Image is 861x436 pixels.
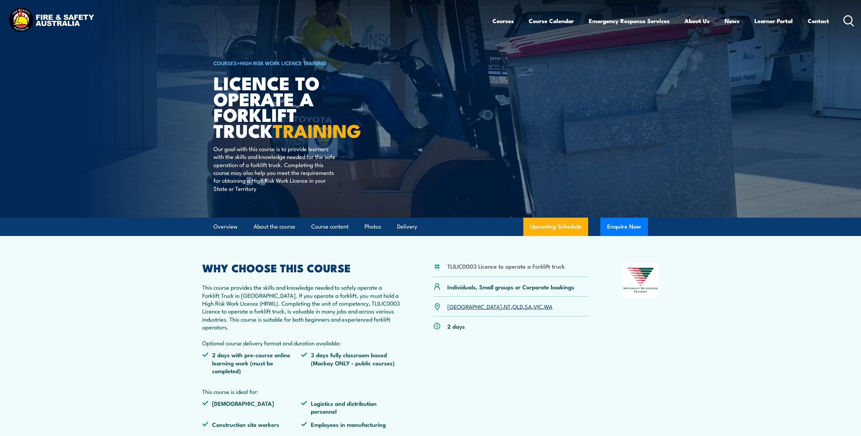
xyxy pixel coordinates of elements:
a: Overview [213,218,238,236]
a: SA [525,302,532,310]
a: [GEOGRAPHIC_DATA] [447,302,502,310]
li: [DEMOGRAPHIC_DATA] [202,399,301,415]
strong: TRAINING [273,116,361,144]
a: Delivery [397,218,417,236]
h6: > [213,59,381,67]
a: QLD [512,302,523,310]
a: About the course [254,218,295,236]
a: Learner Portal [754,12,793,30]
button: Enquire Now [600,218,648,236]
li: Employees in manufacturing [301,420,400,428]
a: About Us [685,12,710,30]
h2: WHY CHOOSE THIS COURSE [202,263,400,272]
p: , , , , , [447,303,553,310]
a: Upcoming Schedule [523,218,588,236]
a: WA [544,302,553,310]
a: Course content [311,218,349,236]
p: Individuals, Small groups or Corporate bookings [447,283,574,291]
li: TLILIC0003 Licence to operate a Forklift truck [447,262,565,270]
a: VIC [534,302,542,310]
a: Photos [364,218,381,236]
li: Logistics and distribution personnel [301,399,400,415]
li: 2 days with pre-course online learning work (must be completed) [202,351,301,375]
a: Course Calendar [529,12,574,30]
a: High Risk Work Licence Training [240,59,326,67]
a: Courses [492,12,514,30]
p: 2 days [447,322,465,330]
p: This course provides the skills and knowledge needed to safely operate a Forklift Truck in [GEOGR... [202,283,400,347]
a: Emergency Response Services [589,12,670,30]
a: COURSES [213,59,237,67]
li: 3 days fully classroom based (Mackay ONLY - public courses) [301,351,400,375]
img: Nationally Recognised Training logo. [622,263,659,297]
p: This course is ideal for: [202,387,400,395]
a: News [725,12,740,30]
a: NT [504,302,511,310]
li: Construction site workers [202,420,301,428]
a: Contact [808,12,829,30]
h1: Licence to operate a forklift truck [213,75,381,138]
p: Our goal with this course is to provide learners with the skills and knowledge needed for the saf... [213,145,337,192]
